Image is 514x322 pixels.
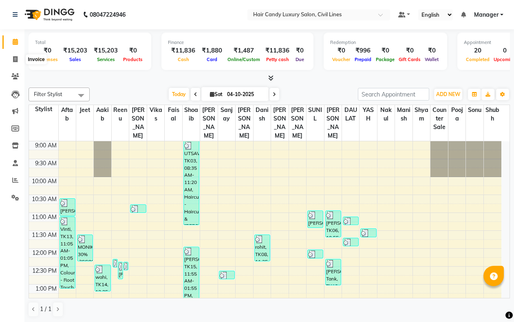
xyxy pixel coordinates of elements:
[352,46,374,55] div: ₹996
[40,305,51,313] span: 1 / 1
[434,89,462,100] button: ADD NEW
[374,46,397,55] div: ₹0
[480,289,506,314] iframe: chat widget
[94,105,111,124] span: aakib
[30,195,58,204] div: 10:30 AM
[34,91,62,97] span: Filter Stylist
[205,57,219,62] span: Card
[59,105,76,124] span: Aftab
[225,46,262,55] div: ₹1,487
[464,46,492,55] div: 20
[324,105,342,141] span: [PERSON_NAME]
[67,57,83,62] span: Sales
[34,285,58,293] div: 1:00 PM
[360,105,377,124] span: YASH
[448,105,465,124] span: pooja
[374,57,397,62] span: Package
[112,105,129,124] span: Reenu
[423,46,441,55] div: ₹0
[271,105,288,141] span: [PERSON_NAME]
[147,105,164,124] span: vikas
[26,55,46,64] div: Invoice
[30,231,58,239] div: 11:30 AM
[130,205,146,212] div: [PERSON_NAME], TK01, 10:45 AM-11:00 AM, Brow Shapping - EyeBrow & Upperlip
[330,57,352,62] span: Voucher
[208,91,225,97] span: Sat
[168,46,199,55] div: ₹11,836
[308,211,323,228] div: [PERSON_NAME], TK04, 10:55 AM-11:25 AM, Styling - Hairwash Premium
[118,262,123,279] div: [PERSON_NAME], TK11, 12:20 PM-12:50 PM, Woman Arms & Legs wax
[225,57,262,62] span: Online/Custom
[183,105,200,124] span: shoaib
[35,46,60,55] div: ₹0
[199,46,225,55] div: ₹1,880
[184,141,199,225] div: UTSAV, TK03, 08:35 AM-11:20 AM, Haircut - Haircut & [PERSON_NAME] trim,Colour - Root Touch Up
[200,105,217,141] span: [PERSON_NAME]
[90,3,126,26] b: 08047224946
[29,105,58,114] div: Stylist
[308,250,323,258] div: [PERSON_NAME], TK07, 12:00 PM-12:15 PM, Styling - Hairwash
[176,57,191,62] span: Cash
[113,259,117,267] div: [PERSON_NAME], TK07, 12:15 PM-12:30 PM, Brow Shapping - Brow Threading
[289,105,306,141] span: [PERSON_NAME]
[60,199,75,216] div: [PERSON_NAME], TK02, 10:35 AM-11:05 AM, Styling - Blow Dry
[343,238,358,246] div: [PERSON_NAME], TK06, 11:40 AM-11:55 AM, Hand & Feet - Nails Cuts & Shapping
[293,57,306,62] span: Due
[121,46,145,55] div: ₹0
[124,262,128,270] div: MONIKA 30% dISCOUNT, TK09, 12:20 PM-12:35 PM, Brow Shapping - Upperlip/Lowerlip/Chin Threading
[307,105,324,124] span: SUNIL
[169,88,189,101] span: Today
[413,105,430,124] span: Shyam
[361,229,376,237] div: [PERSON_NAME], TK05, 11:25 AM-11:40 AM, Styling - Hairwash
[218,105,235,124] span: sanjay
[219,271,234,279] div: [PERSON_NAME], TK10, 12:35 PM-12:50 PM, Styling - Hairwash
[397,57,423,62] span: Gift Cards
[225,88,265,101] input: 2025-10-04
[436,91,460,97] span: ADD NEW
[30,177,58,186] div: 10:00 AM
[377,105,395,124] span: Nakul
[430,105,448,132] span: counter sale
[95,265,110,291] div: wahi, TK14, 12:25 PM-01:10 PM, Haircut - Haircut & [PERSON_NAME] trim
[33,141,58,150] div: 9:00 AM
[326,211,341,237] div: [PERSON_NAME], TK06, 10:55 AM-11:40 AM, Haircut - Haircut For [DEMOGRAPHIC_DATA]
[264,57,291,62] span: Petty cash
[60,217,75,288] div: Vinti, TK13, 11:05 AM-01:05 PM, Colour - Root Touch Up
[35,39,145,46] div: Total
[168,39,307,46] div: Finance
[330,46,352,55] div: ₹0
[184,247,199,318] div: [PERSON_NAME], TK15, 11:55 AM-01:55 PM, [DEMOGRAPHIC_DATA] Grooming - [PERSON_NAME] Trim/Shave,Dt...
[60,46,90,55] div: ₹15,203
[254,105,271,124] span: Danish
[95,57,117,62] span: Services
[395,105,412,124] span: Manish
[31,249,58,257] div: 12:00 PM
[165,105,182,124] span: faisal
[76,105,93,115] span: jeet
[343,217,358,225] div: [PERSON_NAME], TK02, 11:05 AM-11:20 AM, Hand & Feet - Nails Cuts & Shapping
[358,88,429,101] input: Search Appointment
[77,235,93,261] div: MONIKA 30% dISCOUNT, TK09, 11:35 AM-12:20 PM, Haircut - Haircut For [DEMOGRAPHIC_DATA] + indclude...
[21,3,77,26] img: logo
[353,57,373,62] span: Prepaid
[342,105,359,124] span: DAULAT
[90,46,121,55] div: ₹15,203
[33,159,58,168] div: 9:30 AM
[236,105,253,141] span: [PERSON_NAME]
[255,235,270,261] div: rohit, TK08, 11:35 AM-12:20 PM, Haircut - Haircut For [DEMOGRAPHIC_DATA]
[423,57,441,62] span: Wallet
[293,46,307,55] div: ₹0
[474,11,499,19] span: Manager
[31,267,58,275] div: 12:30 PM
[484,105,501,124] span: Shubh
[466,105,483,115] span: Sonu
[30,213,58,221] div: 11:00 AM
[262,46,293,55] div: ₹11,836
[129,105,146,141] span: [PERSON_NAME]
[330,39,441,46] div: Redemption
[326,259,341,285] div: [PERSON_NAME] Tank, TK12, 12:15 PM-01:00 PM, Haircut - Haircut For [DEMOGRAPHIC_DATA]
[464,57,492,62] span: Completed
[121,57,145,62] span: Products
[397,46,423,55] div: ₹0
